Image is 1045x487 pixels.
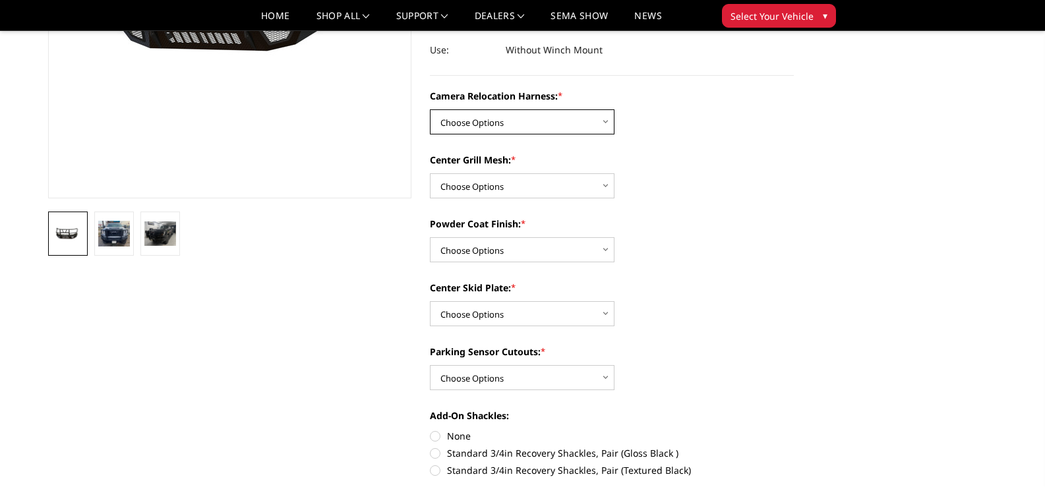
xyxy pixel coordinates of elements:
span: Select Your Vehicle [731,9,814,23]
label: Parking Sensor Cutouts: [430,345,794,358]
label: Center Skid Plate: [430,281,794,295]
label: Standard 3/4in Recovery Shackles, Pair (Gloss Black ) [430,446,794,460]
a: Dealers [475,11,525,30]
label: Powder Coat Finish: [430,217,794,231]
button: Select Your Vehicle [722,4,836,28]
label: Add-On Shackles: [430,409,794,422]
img: 2024-2025 GMC 2500-3500 - T2 Series - Extreme Front Bumper (receiver or winch) [98,221,130,246]
img: 2024-2025 GMC 2500-3500 - T2 Series - Extreme Front Bumper (receiver or winch) [52,227,84,242]
dd: Without Winch Mount [506,38,603,62]
label: Center Grill Mesh: [430,153,794,167]
a: SEMA Show [551,11,608,30]
dt: Use: [430,38,496,62]
label: Camera Relocation Harness: [430,89,794,103]
label: None [430,429,794,443]
a: Home [261,11,289,30]
a: News [634,11,661,30]
img: 2024-2025 GMC 2500-3500 - T2 Series - Extreme Front Bumper (receiver or winch) [144,221,176,246]
span: ▾ [823,9,827,22]
label: Standard 3/4in Recovery Shackles, Pair (Textured Black) [430,463,794,477]
a: Support [396,11,448,30]
a: shop all [316,11,370,30]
